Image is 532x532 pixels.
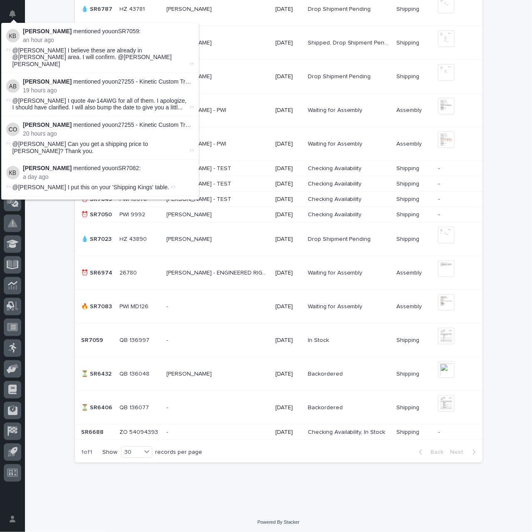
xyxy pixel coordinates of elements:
[120,369,151,378] p: QB 136048
[118,121,237,128] a: 27255 - Kinetic Custom Trailers - Festoon Kits
[75,26,483,60] tr: 💧 SR6861💧 SR6861 HZ 43813HZ 43813 [PERSON_NAME][PERSON_NAME] [DATE]Shipped, Drop Shipment Pending...
[396,403,421,411] p: Shipping
[396,72,421,80] p: Shipping
[82,302,114,310] p: 🔥 SR7083
[121,448,141,457] div: 30
[308,163,364,172] p: Checking Availability
[120,234,149,243] p: HZ 43890
[75,94,483,127] tr: ⏰ SR6956⏰ SR6956 25891, SD 138625891, SD 1386 [PERSON_NAME] - PWI[PERSON_NAME] - PWI [DATE]Waitin...
[396,234,421,243] p: Shipping
[396,4,421,13] p: Shipping
[6,29,20,42] img: Kenny Beachy
[257,520,299,525] a: Powered By Stacker
[23,130,194,137] p: 20 hours ago
[75,176,483,192] tr: ⏰ SR7048⏰ SR7048 PWI 10077PWI 10077 [PERSON_NAME] - TEST[PERSON_NAME] - TEST [DATE]Checking Avail...
[75,324,483,357] tr: SR7059SR7059 QB 136997QB 136997 -- [DATE]In StockIn Stock ShippingShipping
[412,448,447,456] button: Back
[23,121,194,129] p: mentioned you on :
[438,165,469,172] p: -
[12,141,148,154] span: @[PERSON_NAME] Can you get a shipping price to [PERSON_NAME]? Thank you.
[308,179,364,188] p: Checking Availability
[308,38,391,47] p: Shipped, Drop Shipment Pending
[75,223,483,256] tr: 💧 SR7023💧 SR7023 HZ 43890HZ 43890 [PERSON_NAME][PERSON_NAME] [DATE]Drop Shipment PendingDrop Ship...
[166,163,233,172] p: [PERSON_NAME] - TEST
[75,207,483,223] tr: ⏰ SR7050⏰ SR7050 PWI 9992PWI 9992 [PERSON_NAME][PERSON_NAME] [DATE]Checking AvailabilityChecking ...
[166,268,270,277] p: CHRISTOPHER COX - ENGINEERED RIGGING
[275,107,301,114] p: [DATE]
[75,357,483,391] tr: ⏳ SR6432⏳ SR6432 QB 136048QB 136048 [PERSON_NAME][PERSON_NAME] [DATE]BackorderedBackordered Shipp...
[75,425,483,440] tr: SR6688SR6688 ZO 54094393ZO 54094393 -- [DATE]Checking Availability, In StockChecking Availability...
[308,335,331,344] p: In Stock
[118,28,139,35] a: SR7059
[308,427,387,436] p: Checking Availability, In Stock
[75,442,99,463] p: 1 of 1
[23,87,194,94] p: 19 hours ago
[23,165,194,172] p: mentioned you on :
[275,40,301,47] p: [DATE]
[23,78,194,85] p: mentioned you on :
[6,79,20,93] img: Ashton Bontrager
[275,303,301,310] p: [DATE]
[275,429,301,436] p: [DATE]
[308,105,364,114] p: Waiting for Assembly
[166,302,170,310] p: -
[275,211,301,218] p: [DATE]
[120,403,151,411] p: QB 136077
[118,165,139,171] a: SR7082
[82,4,114,13] p: 💧 SR6787
[426,448,444,456] span: Back
[396,194,421,203] p: Shipping
[308,72,373,80] p: Drop Shipment Pending
[6,166,20,179] img: Kenny Beachy
[308,210,364,218] p: Checking Availability
[275,73,301,80] p: [DATE]
[275,181,301,188] p: [DATE]
[82,369,114,378] p: ⏳ SR6432
[103,449,118,456] p: Show
[275,337,301,344] p: [DATE]
[308,268,364,277] p: Waiting for Assembly
[23,121,72,128] strong: [PERSON_NAME]
[275,236,301,243] p: [DATE]
[166,179,233,188] p: [PERSON_NAME] - TEST
[12,97,188,111] span: @[PERSON_NAME] I quote 4w-14AWG for all of them. I apologize, I should have clarified. I will als...
[275,371,301,378] p: [DATE]
[82,403,114,411] p: ⏳ SR6406
[75,256,483,290] tr: ⏰ SR6974⏰ SR6974 2678026780 [PERSON_NAME] - ENGINEERED RIGGING[PERSON_NAME] - ENGINEERED RIGGING ...
[275,165,301,172] p: [DATE]
[82,234,114,243] p: 💧 SR7023
[75,391,483,425] tr: ⏳ SR6406⏳ SR6406 QB 136077QB 136077 -- [DATE]BackorderedBackordered ShippingShipping
[23,173,194,181] p: a day ago
[12,47,172,68] span: @[PERSON_NAME] I believe these are already in @[PERSON_NAME] area. I will confirm. @[PERSON_NAME]...
[120,335,151,344] p: QB 136997
[396,210,421,218] p: Shipping
[166,234,213,243] p: [PERSON_NAME]
[75,60,483,94] tr: 💧 SR6696💧 SR6696 HZ 43757HZ 43757 [PERSON_NAME][PERSON_NAME] [DATE]Drop Shipment PendingDrop Ship...
[166,427,170,436] p: -
[75,290,483,324] tr: 🔥 SR7083🔥 SR7083 PWI MD126PWI MD126 -- [DATE]Waiting for AssemblyWaiting for Assembly AssemblyAss...
[23,28,194,35] p: mentioned you on :
[166,335,170,344] p: -
[275,270,301,277] p: [DATE]
[156,449,203,456] p: records per page
[396,179,421,188] p: Shipping
[396,302,423,310] p: Assembly
[6,123,20,136] img: Caleb Oetjen
[23,165,72,171] strong: [PERSON_NAME]
[10,10,21,23] div: Notifications
[82,335,105,344] p: SR7059
[120,210,147,218] p: PWI 9992
[308,369,344,378] p: Backordered
[308,194,364,203] p: Checking Availability
[166,194,233,203] p: [PERSON_NAME] - TEST
[275,141,301,148] p: [DATE]
[447,448,483,456] button: Next
[396,163,421,172] p: Shipping
[75,161,483,176] tr: ⏰ SR7047⏰ SR7047 PWI 10076PWI 10076 [PERSON_NAME] - TEST[PERSON_NAME] - TEST [DATE]Checking Avail...
[308,4,373,13] p: Drop Shipment Pending
[396,335,421,344] p: Shipping
[166,369,213,378] p: MATHEW WAGNER - DESHAZO PHOENIX
[438,429,469,436] p: -
[308,139,364,148] p: Waiting for Assembly
[396,268,423,277] p: Assembly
